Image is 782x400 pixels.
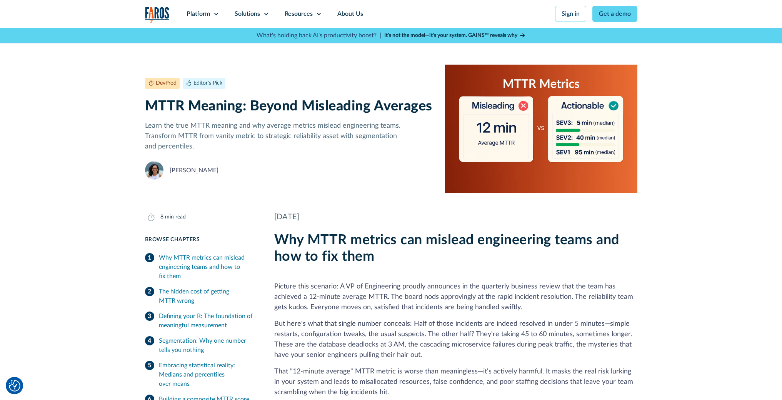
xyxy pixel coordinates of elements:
p: Learn the true MTTR meaning and why average metrics mislead engineering teams. Transform MTTR fro... [145,121,433,152]
img: Logo of the analytics and reporting company Faros. [145,7,170,23]
div: Segmentation: Why one number tells you nothing [159,336,256,355]
div: Platform [187,9,210,18]
a: Why MTTR metrics can mislead engineering teams and how to fix them [145,250,256,284]
h2: Why MTTR metrics can mislead engineering teams and how to fix them [274,232,637,265]
div: [DATE] [274,211,637,223]
a: Embracing statistical reality: Medians and percentiles over means [145,358,256,392]
p: What's holding back AI's productivity boost? | [257,31,381,40]
strong: It’s not the model—it’s your system. GAINS™ reveals why [384,33,517,38]
a: Get a demo [592,6,637,22]
h1: MTTR Meaning: Beyond Misleading Averages [145,98,433,115]
img: Naomi Lurie [145,161,163,180]
a: Defining your R: The foundation of meaningful measurement [145,308,256,333]
img: Revisit consent button [9,380,20,392]
div: Solutions [235,9,260,18]
div: Defining your R: The foundation of meaningful measurement [159,312,256,330]
a: The hidden cost of getting MTTR wrong [145,284,256,308]
p: But here's what that single number conceals: Half of those incidents are indeed resolved in under... [274,319,637,360]
p: That "12-minute average" MTTR metric is worse than meaningless—it's actively harmful. It masks th... [274,367,637,398]
div: Embracing statistical reality: Medians and percentiles over means [159,361,256,388]
a: Segmentation: Why one number tells you nothing [145,333,256,358]
div: Browse Chapters [145,236,256,244]
div: DevProd [156,79,177,87]
img: Illustration of misleading vs. actionable MTTR metrics [445,65,637,193]
div: The hidden cost of getting MTTR wrong [159,287,256,305]
div: min read [165,213,186,221]
p: Picture this scenario: A VP of Engineering proudly announces in the quarterly business review tha... [274,271,637,313]
a: Sign in [555,6,586,22]
div: Why MTTR metrics can mislead engineering teams and how to fix them [159,253,256,281]
a: It’s not the model—it’s your system. GAINS™ reveals why [384,32,526,40]
div: [PERSON_NAME] [170,166,218,175]
button: Cookie Settings [9,380,20,392]
div: Editor's Pick [193,79,222,87]
div: Resources [285,9,313,18]
div: 8 [160,213,163,221]
a: home [145,7,170,23]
